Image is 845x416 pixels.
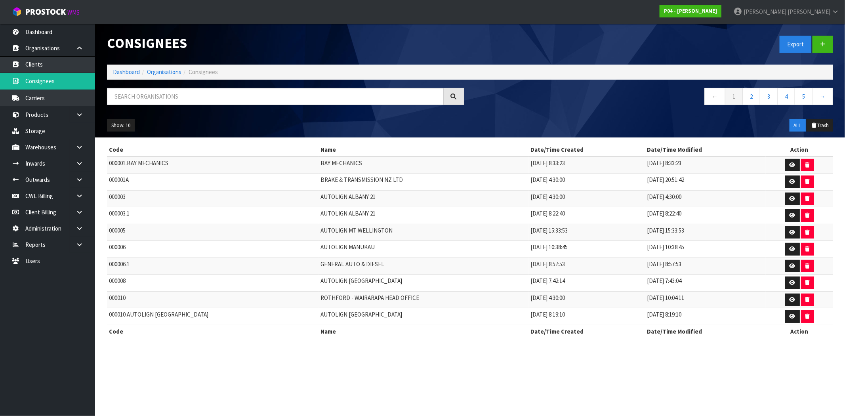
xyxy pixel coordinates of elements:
[528,325,645,338] th: Date/Time Created
[645,258,766,275] td: [DATE] 8:57:53
[528,224,645,241] td: [DATE] 15:33:53
[319,275,528,292] td: AUTOLIGN [GEOGRAPHIC_DATA]
[107,119,135,132] button: Show: 10
[107,190,319,207] td: 000003
[807,119,833,132] button: Trash
[742,88,760,105] a: 2
[528,174,645,191] td: [DATE] 4:30:00
[645,308,766,325] td: [DATE] 8:19:10
[744,8,786,15] span: [PERSON_NAME]
[645,275,766,292] td: [DATE] 7:43:04
[790,119,806,132] button: ALL
[528,207,645,224] td: [DATE] 8:22:40
[528,275,645,292] td: [DATE] 7:42:14
[664,8,717,14] strong: P04 - [PERSON_NAME]
[107,258,319,275] td: 000006.1
[645,190,766,207] td: [DATE] 4:30:00
[788,8,830,15] span: [PERSON_NAME]
[528,190,645,207] td: [DATE] 4:30:00
[147,68,181,76] a: Organisations
[107,174,319,191] td: 000001A
[319,156,528,174] td: BAY MECHANICS
[12,7,22,17] img: cube-alt.png
[319,143,528,156] th: Name
[795,88,813,105] a: 5
[25,7,66,17] span: ProStock
[319,325,528,338] th: Name
[107,325,319,338] th: Code
[107,241,319,258] td: 000006
[528,291,645,308] td: [DATE] 4:30:00
[704,88,725,105] a: ←
[319,174,528,191] td: BRAKE & TRANSMISSION NZ LTD
[107,88,444,105] input: Search organisations
[107,308,319,325] td: 000010.AUTOLIGN [GEOGRAPHIC_DATA]
[660,5,721,17] a: P04 - [PERSON_NAME]
[67,9,80,16] small: WMS
[107,36,464,51] h1: Consignees
[107,275,319,292] td: 000008
[812,88,833,105] a: →
[107,207,319,224] td: 000003.1
[476,88,834,107] nav: Page navigation
[319,241,528,258] td: AUTOLIGN MANUKAU
[760,88,778,105] a: 3
[766,325,833,338] th: Action
[319,207,528,224] td: AUTOLIGN ALBANY 21
[107,291,319,308] td: 000010
[107,224,319,241] td: 000005
[319,258,528,275] td: GENERAL AUTO & DIESEL
[189,68,218,76] span: Consignees
[528,143,645,156] th: Date/Time Created
[645,143,766,156] th: Date/Time Modified
[645,174,766,191] td: [DATE] 20:51:42
[528,308,645,325] td: [DATE] 8:19:10
[780,36,811,53] button: Export
[725,88,743,105] a: 1
[645,156,766,174] td: [DATE] 8:33:23
[766,143,833,156] th: Action
[528,241,645,258] td: [DATE] 10:38:45
[107,143,319,156] th: Code
[319,291,528,308] td: ROTHFORD - WAIRARAPA HEAD OFFICE
[645,241,766,258] td: [DATE] 10:38:45
[528,156,645,174] td: [DATE] 8:33:23
[645,224,766,241] td: [DATE] 15:33:53
[645,325,766,338] th: Date/Time Modified
[319,190,528,207] td: AUTOLIGN ALBANY 21
[113,68,140,76] a: Dashboard
[645,207,766,224] td: [DATE] 8:22:40
[319,224,528,241] td: AUTOLIGN MT WELLINGTON
[528,258,645,275] td: [DATE] 8:57:53
[107,156,319,174] td: 000001.BAY MECHANICS
[777,88,795,105] a: 4
[319,308,528,325] td: AUTOLIGN [GEOGRAPHIC_DATA]
[645,291,766,308] td: [DATE] 10:04:11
